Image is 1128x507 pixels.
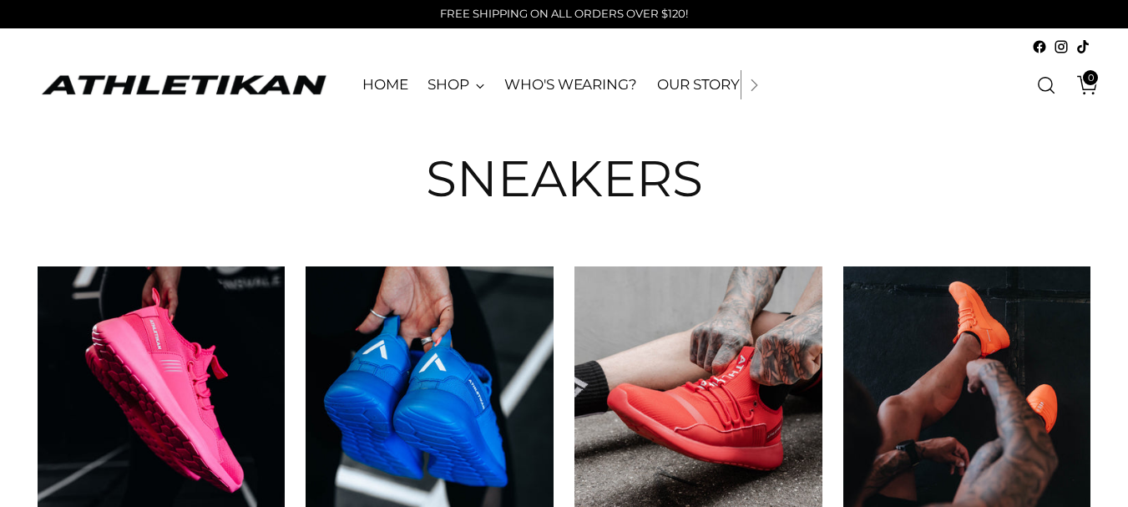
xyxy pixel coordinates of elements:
[440,6,688,23] p: FREE SHIPPING ON ALL ORDERS OVER $120!
[427,67,484,104] a: SHOP
[38,72,330,98] a: ATHLETIKAN
[426,151,703,206] h1: Sneakers
[1029,68,1063,102] a: Open search modal
[362,67,408,104] a: HOME
[504,67,637,104] a: WHO'S WEARING?
[657,67,740,104] a: OUR STORY
[1065,68,1098,102] a: Open cart modal
[1083,70,1098,85] span: 0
